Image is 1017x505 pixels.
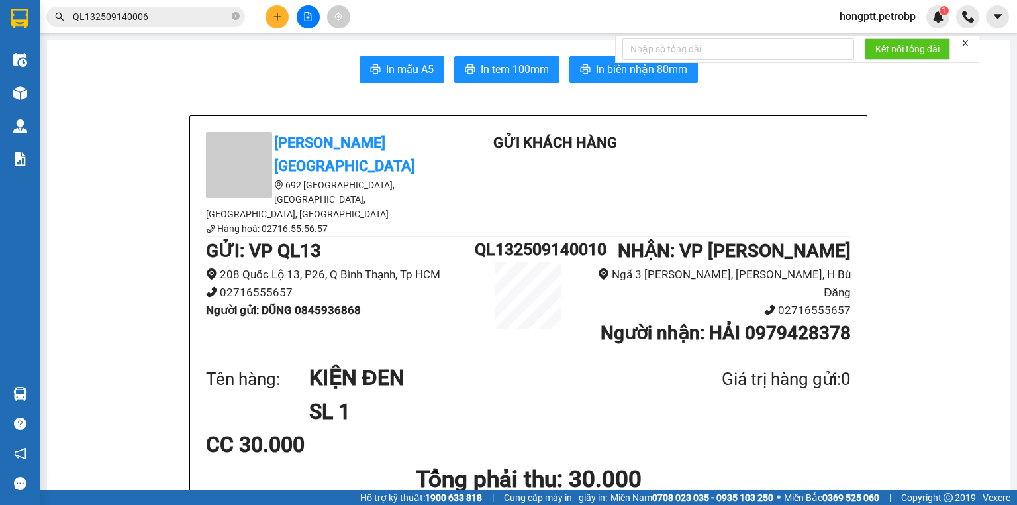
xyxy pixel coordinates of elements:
button: printerIn biên nhận 80mm [569,56,698,83]
span: file-add [303,12,313,21]
div: Giá trị hàng gửi: 0 [657,366,851,393]
span: plus [273,12,282,21]
span: phone [206,224,215,233]
li: 02716555657 [206,284,475,302]
h1: KIỆN ĐEN [309,361,657,394]
li: Ngã 3 [PERSON_NAME], [PERSON_NAME], H Bù Đăng [582,266,851,301]
button: printerIn tem 100mm [454,56,559,83]
li: 02716555657 [582,302,851,319]
span: In biên nhận 80mm [596,61,687,78]
span: search [55,12,64,21]
strong: 1900 633 818 [425,492,482,503]
span: Miền Nam [610,490,773,505]
span: environment [206,268,217,280]
h1: SL 1 [309,395,657,428]
li: 692 [GEOGRAPHIC_DATA], [GEOGRAPHIC_DATA], [GEOGRAPHIC_DATA], [GEOGRAPHIC_DATA] [206,178,444,221]
span: printer [370,64,381,76]
span: notification [14,447,26,460]
b: NHẬN : VP [PERSON_NAME] [618,240,851,262]
span: phone [206,286,217,298]
img: logo-vxr [11,9,28,28]
img: phone-icon [962,11,974,23]
span: phone [764,304,775,315]
span: hongptt.petrobp [829,8,926,25]
span: caret-down [992,11,1004,23]
b: GỬI : VP QL13 [206,240,321,262]
span: close-circle [232,11,240,23]
input: Tìm tên, số ĐT hoặc mã đơn [73,9,229,24]
button: printerIn mẫu A5 [360,56,444,83]
b: Người nhận : HẢI 0979428378 [601,322,851,344]
span: In mẫu A5 [386,61,434,78]
span: copyright [944,493,953,502]
button: file-add [297,5,320,28]
b: Gửi khách hàng [493,135,617,151]
span: Miền Bắc [784,490,879,505]
img: warehouse-icon [13,86,27,100]
b: [PERSON_NAME][GEOGRAPHIC_DATA] [274,135,415,174]
b: Người gửi : DŨNG 0845936868 [206,304,361,317]
strong: 0369 525 060 [822,492,879,503]
input: Nhập số tổng đài [622,38,854,60]
span: In tem 100mm [481,61,549,78]
span: close [961,38,970,48]
span: ⚪️ [777,495,781,500]
span: environment [598,268,609,280]
button: aim [327,5,350,28]
button: plus [266,5,289,28]
h1: QL132509140010 [475,237,582,262]
span: printer [580,64,591,76]
img: warehouse-icon [13,119,27,133]
span: aim [334,12,343,21]
div: Tên hàng: [206,366,309,393]
div: CC 30.000 [206,428,418,461]
li: Hàng hoá: 02716.55.56.57 [206,221,444,236]
h1: Tổng phải thu: 30.000 [206,461,851,498]
span: Cung cấp máy in - giấy in: [504,490,607,505]
button: Kết nối tổng đài [865,38,950,60]
span: 1 [942,6,946,15]
span: | [889,490,891,505]
span: message [14,477,26,490]
span: | [492,490,494,505]
img: warehouse-icon [13,53,27,67]
span: Hỗ trợ kỹ thuật: [360,490,482,505]
span: Kết nối tổng đài [875,42,940,56]
img: icon-new-feature [932,11,944,23]
img: warehouse-icon [13,387,27,401]
span: close-circle [232,12,240,20]
img: solution-icon [13,152,27,166]
span: question-circle [14,418,26,430]
strong: 0708 023 035 - 0935 103 250 [652,492,773,503]
span: environment [274,180,283,190]
li: 208 Quốc Lộ 13, P26, Q Bình Thạnh, Tp HCM [206,266,475,284]
button: caret-down [986,5,1009,28]
span: printer [465,64,475,76]
sup: 1 [940,6,949,15]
